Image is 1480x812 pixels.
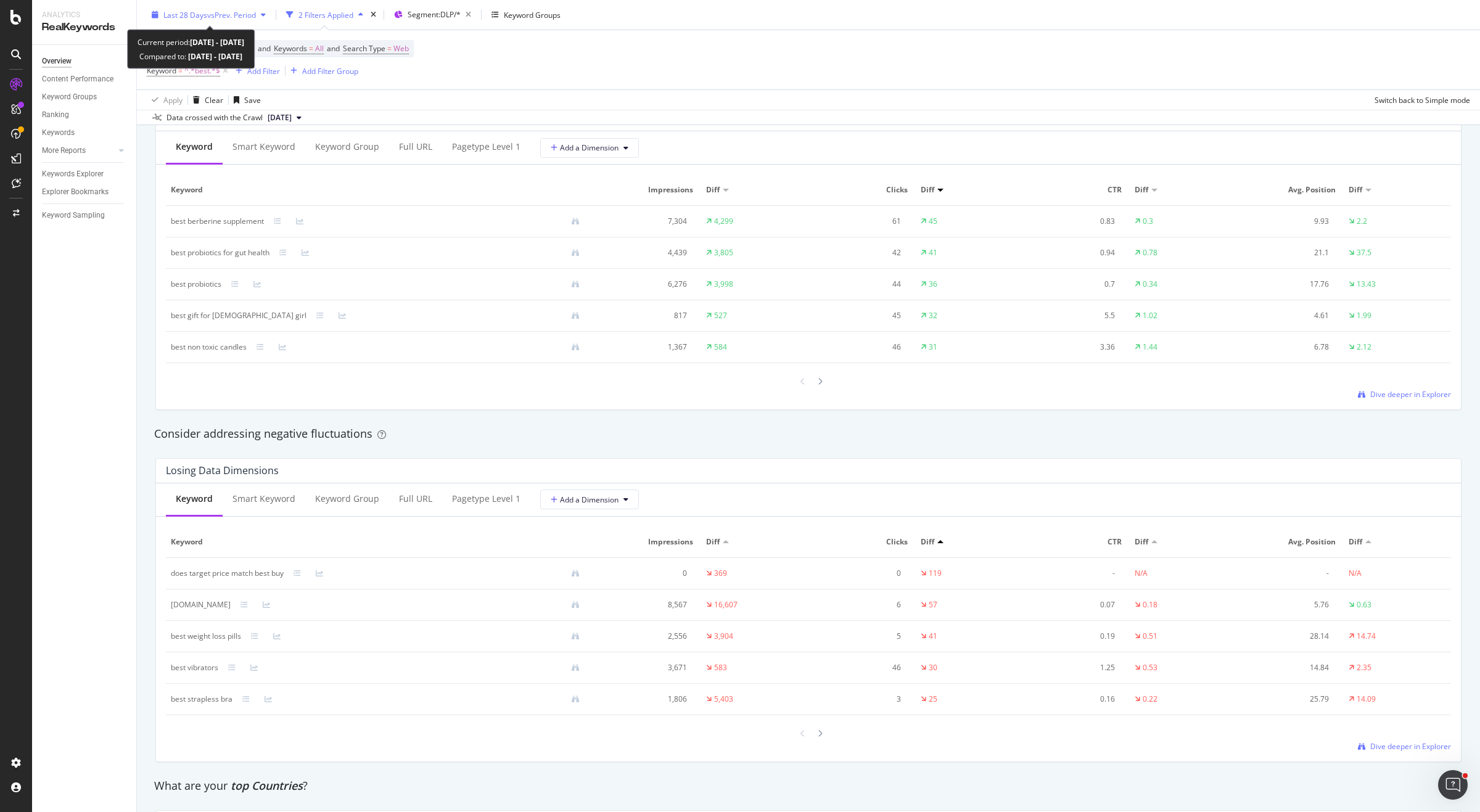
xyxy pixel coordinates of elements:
[1242,662,1330,673] div: 14.84
[163,9,207,20] span: Last 28 Days
[1349,536,1362,547] span: Diff
[171,662,218,673] div: best vibrators
[171,568,284,579] div: does target price match best buy
[1143,694,1157,705] div: 0.22
[551,494,619,505] span: Add a Dimension
[389,5,476,25] button: Segment:DLP/*
[42,55,128,68] a: Overview
[599,568,687,579] div: 0
[813,247,901,258] div: 42
[232,141,295,153] div: Smart Keyword
[302,65,358,76] div: Add Filter Group
[42,126,75,139] div: Keywords
[1143,662,1157,673] div: 0.53
[163,94,183,105] div: Apply
[714,216,733,227] div: 4,299
[706,184,720,195] span: Diff
[1027,216,1115,227] div: 0.83
[1357,662,1371,673] div: 2.35
[171,184,586,195] span: Keyword
[929,599,937,610] div: 57
[147,5,271,25] button: Last 28 DaysvsPrev. Period
[42,73,113,86] div: Content Performance
[1027,694,1115,705] div: 0.16
[714,247,733,258] div: 3,805
[599,279,687,290] div: 6,276
[229,90,261,110] button: Save
[147,65,176,76] span: Keyword
[232,493,295,505] div: Smart Keyword
[929,279,937,290] div: 36
[42,55,72,68] div: Overview
[368,9,379,21] div: times
[186,51,242,62] b: [DATE] - [DATE]
[929,342,937,353] div: 31
[286,64,358,78] button: Add Filter Group
[171,694,232,705] div: best strapless bra
[1370,389,1451,400] span: Dive deeper in Explorer
[1242,694,1330,705] div: 25.79
[1242,568,1330,579] div: -
[1357,599,1371,610] div: 0.63
[42,168,104,181] div: Keywords Explorer
[171,599,231,610] div: stevenuniverse.best
[387,43,392,54] span: =
[171,279,221,290] div: best probiotics
[813,568,901,579] div: 0
[42,91,128,104] a: Keyword Groups
[1242,184,1336,195] span: Avg. Position
[247,65,280,76] div: Add Filter
[714,310,727,321] div: 527
[813,310,901,321] div: 45
[1027,631,1115,642] div: 0.19
[42,186,128,199] a: Explorer Bookmarks
[42,91,97,104] div: Keyword Groups
[166,464,279,477] div: Losing Data Dimensions
[1027,279,1115,290] div: 0.7
[171,536,586,547] span: Keyword
[599,662,687,673] div: 3,671
[929,247,937,258] div: 41
[1027,662,1115,673] div: 1.25
[813,662,901,673] div: 46
[921,536,934,547] span: Diff
[1027,599,1115,610] div: 0.07
[1027,342,1115,353] div: 3.36
[171,310,306,321] div: best gift for 5 year old girl
[452,141,520,153] div: pagetype Level 1
[1135,184,1148,195] span: Diff
[540,138,639,158] button: Add a Dimension
[190,37,244,47] b: [DATE] - [DATE]
[309,43,313,54] span: =
[1242,599,1330,610] div: 5.76
[263,110,306,125] button: [DATE]
[1143,279,1157,290] div: 0.34
[231,778,303,793] span: top Countries
[42,209,128,222] a: Keyword Sampling
[171,631,241,642] div: best weight loss pills
[1242,631,1330,642] div: 28.14
[1370,741,1451,752] span: Dive deeper in Explorer
[315,141,379,153] div: Keyword Group
[188,90,223,110] button: Clear
[929,694,937,705] div: 25
[714,662,727,673] div: 583
[207,9,256,20] span: vs Prev. Period
[1027,536,1122,547] span: CTR
[599,599,687,610] div: 8,567
[599,310,687,321] div: 817
[1135,568,1148,579] div: N/A
[714,599,738,610] div: 16,607
[1357,216,1367,227] div: 2.2
[813,342,901,353] div: 46
[813,694,901,705] div: 3
[929,631,937,642] div: 41
[281,5,368,25] button: 2 Filters Applied
[1143,599,1157,610] div: 0.18
[813,599,901,610] div: 6
[274,43,307,54] span: Keywords
[599,184,694,195] span: Impressions
[138,35,244,49] div: Current period:
[504,9,561,20] div: Keyword Groups
[813,216,901,227] div: 61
